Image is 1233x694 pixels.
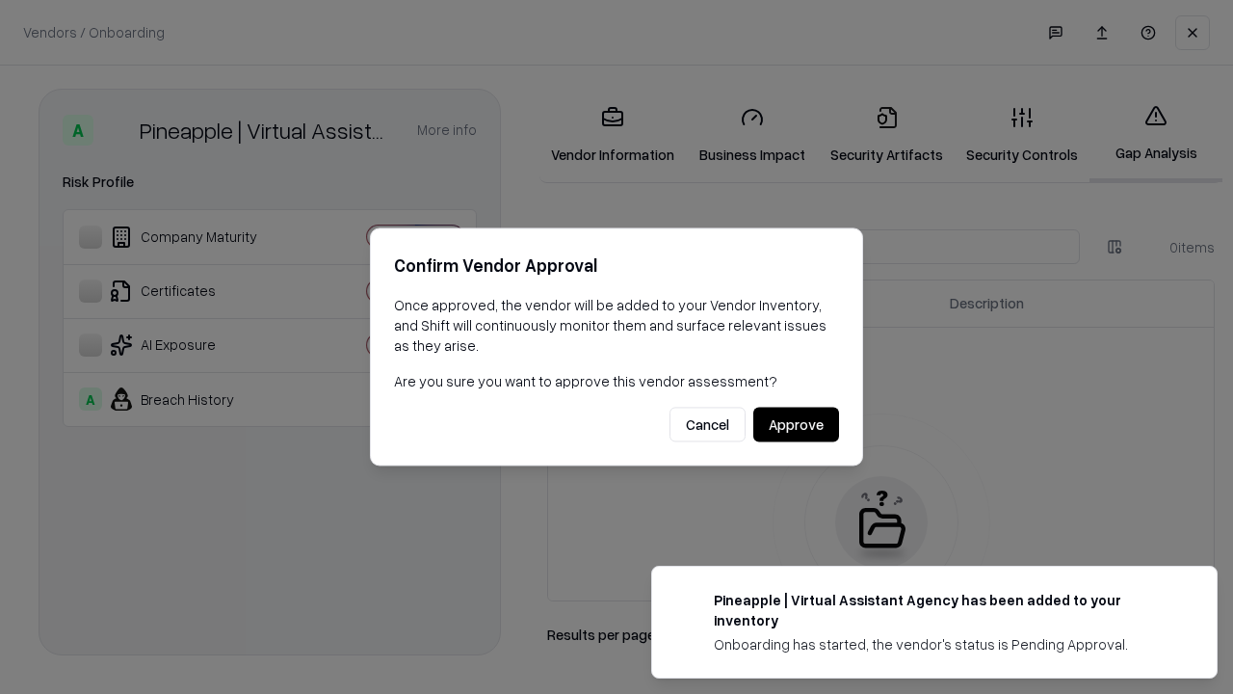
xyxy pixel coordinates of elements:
h2: Confirm Vendor Approval [394,252,839,280]
div: Pineapple | Virtual Assistant Agency has been added to your inventory [714,590,1170,630]
p: Once approved, the vendor will be added to your Vendor Inventory, and Shift will continuously mon... [394,295,839,356]
div: Onboarding has started, the vendor's status is Pending Approval. [714,634,1170,654]
p: Are you sure you want to approve this vendor assessment? [394,371,839,391]
img: trypineapple.com [675,590,698,613]
button: Approve [753,408,839,442]
button: Cancel [669,408,746,442]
